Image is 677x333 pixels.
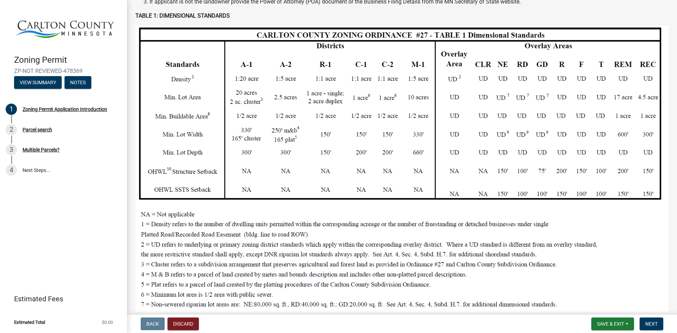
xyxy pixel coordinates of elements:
[6,144,17,155] div: 3
[141,317,165,330] button: Back
[6,124,17,135] div: 2
[6,104,17,115] div: 1
[14,320,45,325] span: Estimated Total
[135,12,230,19] strong: TABLE 1: DIMENSIONAL STANDARDS
[14,68,113,74] span: ZP-NOT REVIEWED-478369
[640,317,663,330] button: Next
[167,317,199,330] button: Discard
[65,76,91,89] button: Notes
[645,321,658,327] span: Next
[14,80,62,86] wm-modal-confirm: Summary
[102,320,113,325] span: $0.00
[6,165,17,176] div: 4
[591,317,634,330] button: Save & Exit
[65,80,91,86] wm-modal-confirm: Notes
[23,147,60,152] div: Multiple Parcels?
[23,127,52,132] div: Parcel search
[23,107,107,112] div: Zoning Permit Application Introduction
[14,7,116,48] img: Carlton County, Minnesota
[146,321,159,327] span: Back
[597,321,624,327] span: Save & Exit
[6,292,116,306] a: Estimated Fees
[14,55,121,65] h4: Zoning Permit
[14,76,62,89] button: View Summary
